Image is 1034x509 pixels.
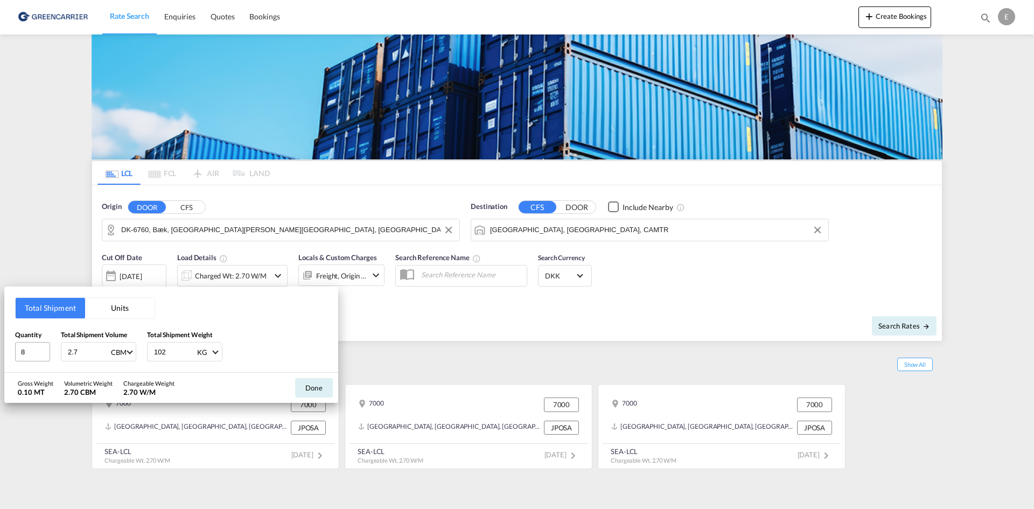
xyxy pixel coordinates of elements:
input: Enter volume [67,343,110,361]
div: CBM [111,348,127,357]
div: KG [197,348,207,357]
div: 2.70 CBM [64,387,113,397]
div: 2.70 W/M [123,387,174,397]
button: Units [85,298,155,318]
span: Total Shipment Weight [147,331,213,339]
div: Chargeable Weight [123,379,174,387]
input: Enter weight [153,343,196,361]
button: Total Shipment [16,298,85,318]
span: Quantity [15,331,41,339]
div: Volumetric Weight [64,379,113,387]
div: Gross Weight [18,379,53,387]
span: Total Shipment Volume [61,331,127,339]
button: Done [295,378,333,398]
input: Qty [15,342,50,361]
div: 0.10 MT [18,387,53,397]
